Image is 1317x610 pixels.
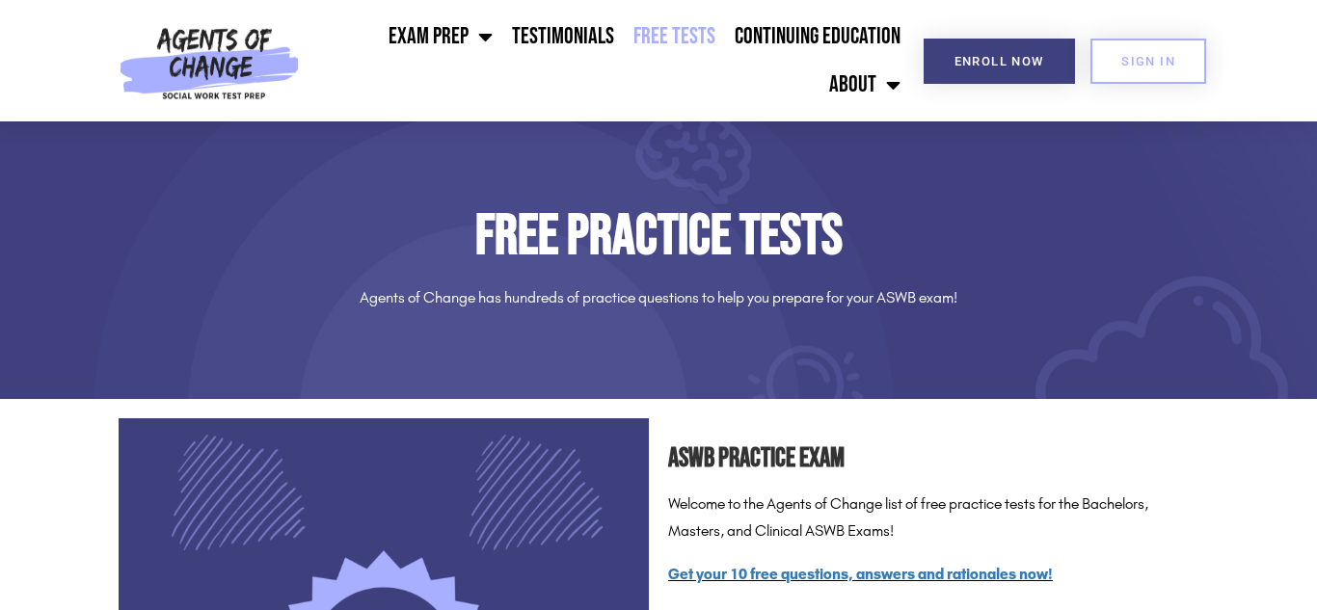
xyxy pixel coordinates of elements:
a: Free Tests [624,13,725,61]
a: About [820,61,910,109]
span: Enroll Now [954,55,1044,67]
a: SIGN IN [1090,39,1206,84]
nav: Menu [308,13,910,109]
a: Testimonials [502,13,624,61]
a: Exam Prep [379,13,502,61]
span: SIGN IN [1121,55,1175,67]
a: Continuing Education [725,13,910,61]
a: Enroll Now [924,39,1075,84]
